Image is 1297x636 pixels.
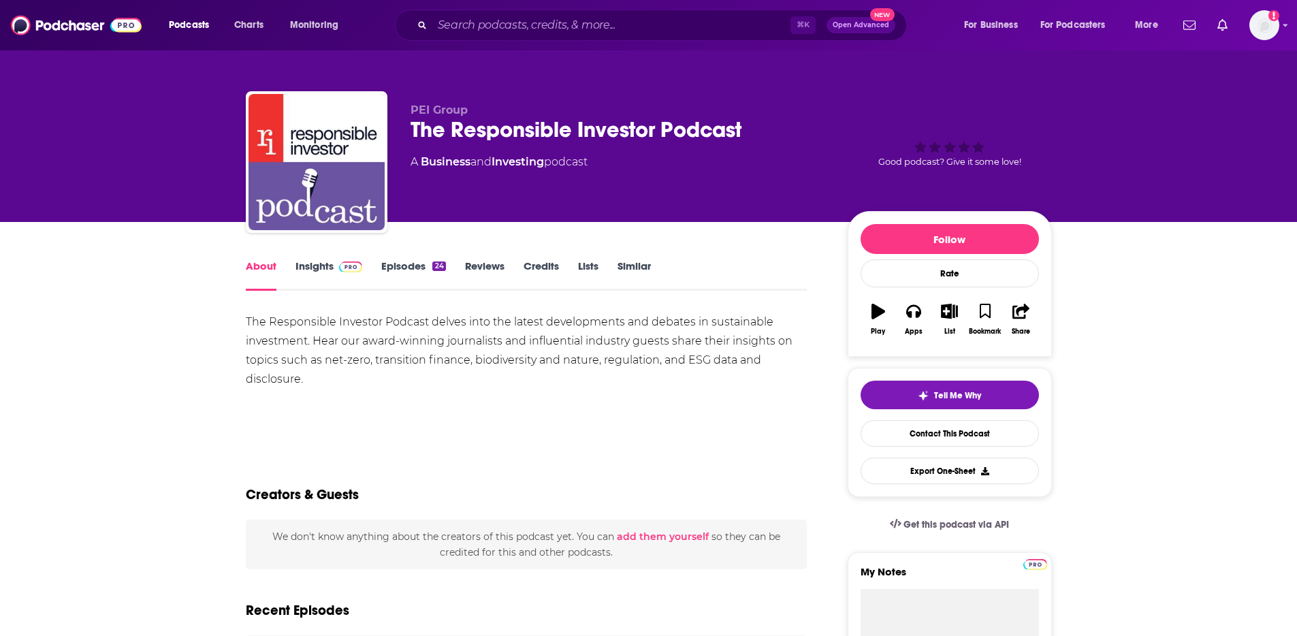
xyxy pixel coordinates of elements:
[432,261,445,271] div: 24
[246,313,807,389] div: The Responsible Investor Podcast delves into the latest developments and debates in sustainable i...
[1003,295,1038,344] button: Share
[861,259,1039,287] div: Rate
[617,531,709,542] button: add them yourself
[934,390,981,401] span: Tell Me Why
[339,261,363,272] img: Podchaser Pro
[578,259,598,291] a: Lists
[1249,10,1279,40] span: Logged in as mtraynor
[249,94,385,230] img: The Responsible Investor Podcast
[411,154,588,170] div: A podcast
[281,14,356,36] button: open menu
[432,14,790,36] input: Search podcasts, credits, & more...
[1031,14,1125,36] button: open menu
[878,157,1021,167] span: Good podcast? Give it some love!
[470,155,492,168] span: and
[618,259,651,291] a: Similar
[421,155,470,168] a: Business
[955,14,1035,36] button: open menu
[465,259,505,291] a: Reviews
[861,295,896,344] button: Play
[861,420,1039,447] a: Contact This Podcast
[827,17,895,33] button: Open AdvancedNew
[272,530,780,558] span: We don't know anything about the creators of this podcast yet . You can so they can be credited f...
[11,12,142,38] img: Podchaser - Follow, Share and Rate Podcasts
[861,458,1039,484] button: Export One-Sheet
[295,259,363,291] a: InsightsPodchaser Pro
[381,259,445,291] a: Episodes24
[790,16,816,34] span: ⌘ K
[944,328,955,336] div: List
[879,508,1021,541] a: Get this podcast via API
[159,14,227,36] button: open menu
[290,16,338,35] span: Monitoring
[870,8,895,21] span: New
[492,155,544,168] a: Investing
[967,295,1003,344] button: Bookmark
[169,16,209,35] span: Podcasts
[1249,10,1279,40] button: Show profile menu
[1012,328,1030,336] div: Share
[833,22,889,29] span: Open Advanced
[234,16,263,35] span: Charts
[903,519,1009,530] span: Get this podcast via API
[918,390,929,401] img: tell me why sparkle
[1135,16,1158,35] span: More
[225,14,272,36] a: Charts
[246,259,276,291] a: About
[896,295,931,344] button: Apps
[246,486,359,503] h2: Creators & Guests
[1023,559,1047,570] img: Podchaser Pro
[1212,14,1233,37] a: Show notifications dropdown
[861,381,1039,409] button: tell me why sparkleTell Me Why
[1040,16,1106,35] span: For Podcasters
[848,104,1052,188] div: Good podcast? Give it some love!
[964,16,1018,35] span: For Business
[1125,14,1175,36] button: open menu
[871,328,885,336] div: Play
[246,602,349,619] h2: Recent Episodes
[411,104,468,116] span: PEI Group
[969,328,1001,336] div: Bookmark
[861,224,1039,254] button: Follow
[408,10,920,41] div: Search podcasts, credits, & more...
[1249,10,1279,40] img: User Profile
[931,295,967,344] button: List
[861,565,1039,589] label: My Notes
[524,259,559,291] a: Credits
[1268,10,1279,21] svg: Add a profile image
[905,328,923,336] div: Apps
[1023,557,1047,570] a: Pro website
[1178,14,1201,37] a: Show notifications dropdown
